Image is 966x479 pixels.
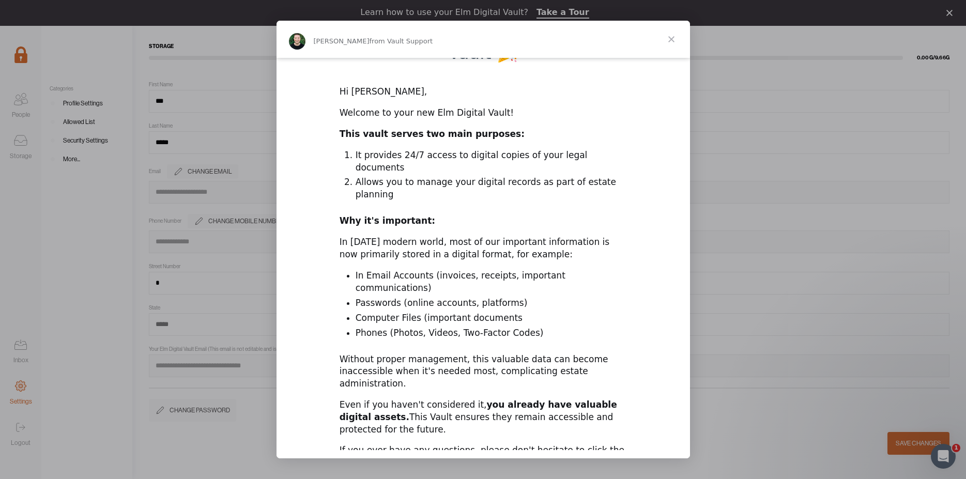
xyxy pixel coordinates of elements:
li: Passwords (online accounts, platforms) [356,297,627,310]
b: Why it's important: [340,215,435,226]
div: Learn how to use your Elm Digital Vault? [360,7,528,18]
li: It provides 24/7 access to digital copies of your legal documents [356,149,627,174]
div: Welcome to your new Elm Digital Vault! [340,107,627,119]
span: [PERSON_NAME] [314,37,370,45]
a: Take a Tour [536,7,589,19]
span: Close [653,21,690,58]
div: In [DATE] modern world, most of our important information is now primarily stored in a digital fo... [340,236,627,261]
div: Without proper management, this valuable data can become inaccessible when it's needed most, comp... [340,353,627,390]
div: Hi [PERSON_NAME], [340,86,627,98]
div: Even if you haven't considered it, This Vault ensures they remain accessible and protected for th... [340,399,627,436]
div: Close [946,9,957,16]
li: Computer Files (important documents [356,312,627,325]
li: In Email Accounts (invoices, receipts, important communications) [356,270,627,295]
div: If you ever have any questions, please don't hesitate to click the chat bubble to ask! [340,444,627,469]
li: Phones (Photos, Videos, Two-Factor Codes) [356,327,627,339]
li: Allows you to manage your digital records as part of estate planning [356,176,627,201]
span: from Vault Support [370,37,433,45]
b: you already have valuable digital assets. [340,399,617,422]
img: Profile image for Dylan [289,33,305,50]
b: This vault serves two main purposes: [340,129,525,139]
